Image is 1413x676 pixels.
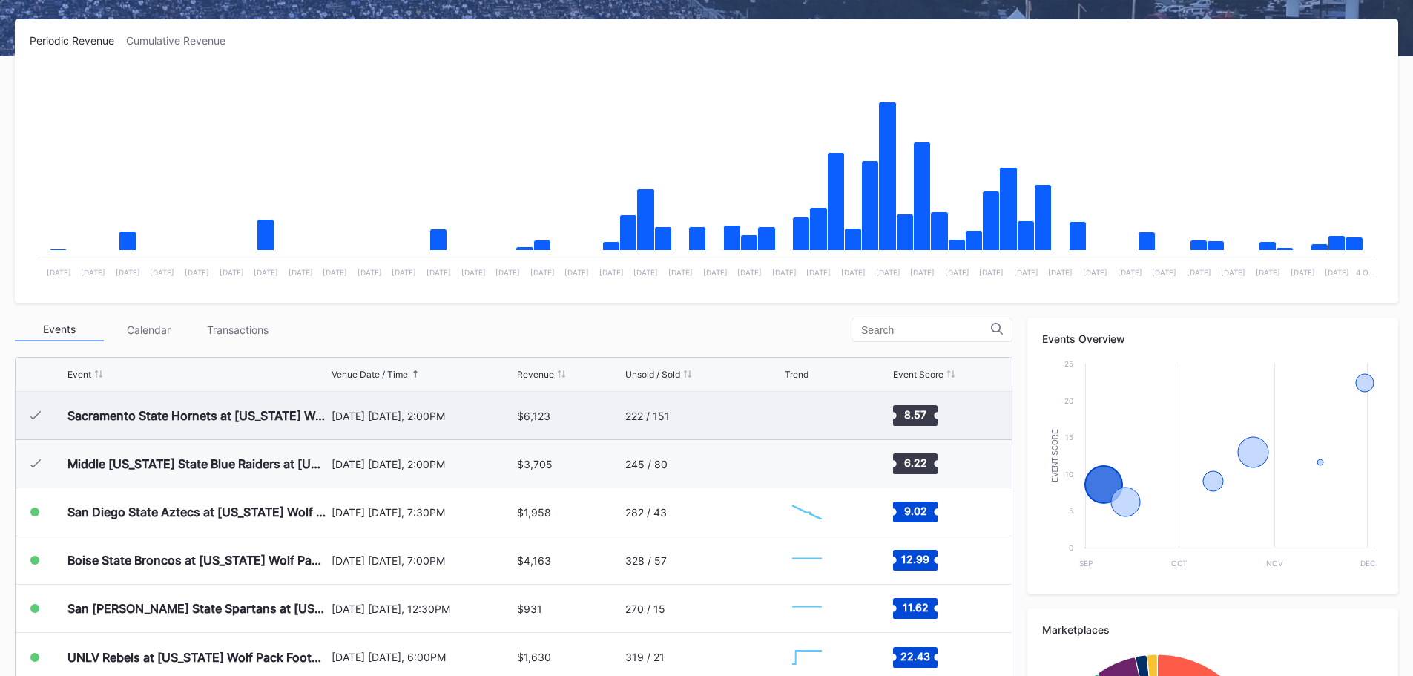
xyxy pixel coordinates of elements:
div: $6,123 [517,410,550,422]
div: Periodic Revenue [30,34,126,47]
div: [DATE] [DATE], 6:00PM [332,651,514,663]
text: [DATE] [772,268,797,277]
text: Nov [1266,559,1283,568]
text: 8.57 [904,408,926,421]
div: [DATE] [DATE], 12:30PM [332,603,514,615]
text: [DATE] [1083,268,1107,277]
div: 270 / 15 [625,603,665,615]
div: UNLV Rebels at [US_STATE] Wolf Pack Football [67,650,328,665]
text: 12.99 [901,553,929,565]
div: San [PERSON_NAME] State Spartans at [US_STATE] Wolf Pack Football [67,601,328,616]
text: Event Score [1051,429,1059,482]
text: [DATE] [703,268,728,277]
text: [DATE] [1221,268,1245,277]
div: Events [15,318,104,341]
text: [DATE] [564,268,589,277]
text: [DATE] [289,268,313,277]
svg: Chart title [785,493,829,531]
div: [DATE] [DATE], 7:00PM [332,554,514,567]
text: Sep [1079,559,1093,568]
div: $931 [517,603,542,615]
div: Middle [US_STATE] State Blue Raiders at [US_STATE] Wolf Pack [67,456,328,471]
text: [DATE] [220,268,244,277]
div: [DATE] [DATE], 7:30PM [332,506,514,519]
text: [DATE] [185,268,209,277]
text: [DATE] [254,268,278,277]
text: [DATE] [1048,268,1073,277]
div: Cumulative Revenue [126,34,237,47]
text: [DATE] [876,268,900,277]
text: 22.43 [900,649,930,662]
text: [DATE] [426,268,451,277]
div: Marketplaces [1042,623,1383,636]
div: San Diego State Aztecs at [US_STATE] Wolf Pack Football [67,505,328,519]
svg: Chart title [785,445,829,482]
div: Transactions [193,318,282,341]
div: Venue Date / Time [332,369,408,380]
div: Calendar [104,318,193,341]
text: [DATE] [1187,268,1211,277]
svg: Chart title [785,542,829,579]
text: [DATE] [81,268,105,277]
div: Event Score [893,369,943,380]
text: 20 [1064,396,1073,405]
div: 245 / 80 [625,458,668,470]
text: [DATE] [358,268,382,277]
text: 15 [1065,433,1073,442]
text: [DATE] [1152,268,1176,277]
div: [DATE] [DATE], 2:00PM [332,410,514,422]
text: [DATE] [150,268,174,277]
text: Oct [1171,559,1187,568]
div: Sacramento State Hornets at [US_STATE] Wolf Pack Football [67,408,328,423]
div: 282 / 43 [625,506,667,519]
text: Dec [1360,559,1375,568]
div: Boise State Broncos at [US_STATE] Wolf Pack Football (Rescheduled from 10/25) [67,553,328,568]
svg: Chart title [30,65,1383,288]
div: Trend [785,369,808,380]
div: 222 / 151 [625,410,670,422]
text: [DATE] [633,268,658,277]
text: [DATE] [1325,268,1349,277]
text: [DATE] [945,268,969,277]
text: [DATE] [47,268,71,277]
div: 328 / 57 [625,554,667,567]
svg: Chart title [1042,356,1383,579]
text: 25 [1064,359,1073,368]
text: [DATE] [1256,268,1280,277]
text: [DATE] [910,268,935,277]
div: [DATE] [DATE], 2:00PM [332,458,514,470]
text: 5 [1069,506,1073,515]
text: [DATE] [668,268,693,277]
text: [DATE] [530,268,555,277]
text: [DATE] [1014,268,1038,277]
svg: Chart title [785,639,829,676]
div: 319 / 21 [625,651,665,663]
div: $3,705 [517,458,553,470]
text: 6.22 [903,456,926,469]
text: [DATE] [979,268,1004,277]
text: 10 [1065,470,1073,479]
text: [DATE] [461,268,486,277]
div: $1,630 [517,651,551,663]
div: Unsold / Sold [625,369,680,380]
text: [DATE] [599,268,624,277]
div: Revenue [517,369,554,380]
text: 4 O… [1356,268,1374,277]
text: 0 [1069,543,1073,552]
text: [DATE] [841,268,866,277]
text: [DATE] [392,268,416,277]
svg: Chart title [785,397,829,434]
text: [DATE] [116,268,140,277]
text: 11.62 [902,601,928,614]
text: [DATE] [323,268,347,277]
div: Event [67,369,91,380]
div: $1,958 [517,506,551,519]
text: [DATE] [1118,268,1142,277]
div: $4,163 [517,554,551,567]
svg: Chart title [785,590,829,627]
div: Events Overview [1042,332,1383,345]
text: [DATE] [806,268,831,277]
text: [DATE] [495,268,520,277]
text: [DATE] [1291,268,1315,277]
text: [DATE] [737,268,762,277]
